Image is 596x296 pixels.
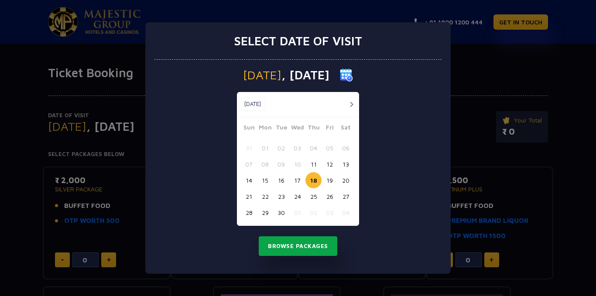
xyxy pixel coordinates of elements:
[257,156,273,172] button: 08
[289,172,305,188] button: 17
[338,140,354,156] button: 06
[322,172,338,188] button: 19
[322,122,338,135] span: Fri
[338,156,354,172] button: 13
[257,172,273,188] button: 15
[273,140,289,156] button: 02
[338,204,354,221] button: 04
[281,69,329,81] span: , [DATE]
[273,188,289,204] button: 23
[305,140,322,156] button: 04
[234,34,362,48] h3: Select date of visit
[243,69,281,81] span: [DATE]
[305,204,322,221] button: 02
[241,140,257,156] button: 31
[338,172,354,188] button: 20
[241,156,257,172] button: 07
[289,140,305,156] button: 03
[257,204,273,221] button: 29
[273,156,289,172] button: 09
[322,156,338,172] button: 12
[257,140,273,156] button: 01
[289,156,305,172] button: 10
[241,172,257,188] button: 14
[289,204,305,221] button: 01
[338,188,354,204] button: 27
[289,122,305,135] span: Wed
[241,204,257,221] button: 28
[257,188,273,204] button: 22
[305,156,322,172] button: 11
[273,172,289,188] button: 16
[273,204,289,221] button: 30
[257,122,273,135] span: Mon
[322,204,338,221] button: 03
[259,236,337,256] button: Browse Packages
[338,122,354,135] span: Sat
[322,140,338,156] button: 05
[322,188,338,204] button: 26
[289,188,305,204] button: 24
[305,188,322,204] button: 25
[239,98,266,111] button: [DATE]
[241,188,257,204] button: 21
[305,172,322,188] button: 18
[241,122,257,135] span: Sun
[305,122,322,135] span: Thu
[273,122,289,135] span: Tue
[340,68,353,82] img: calender icon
